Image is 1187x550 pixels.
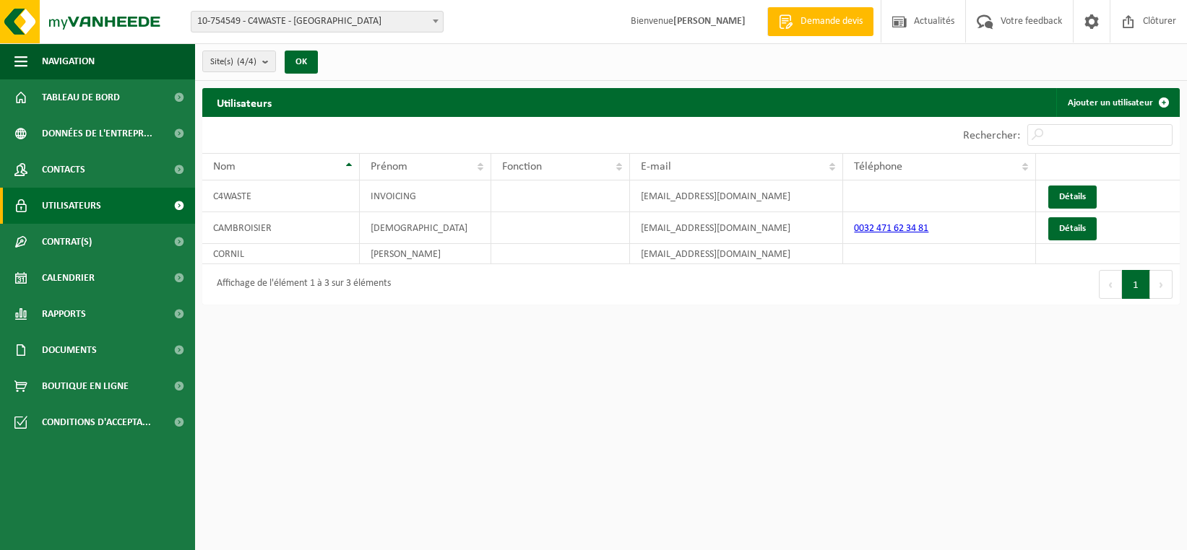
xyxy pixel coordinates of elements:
span: Navigation [42,43,95,79]
a: Demande devis [767,7,873,36]
td: CAMBROISIER [202,212,360,244]
label: Rechercher: [963,130,1020,141]
span: Téléphone [854,161,902,173]
span: Données de l'entrepr... [42,115,152,152]
button: Next [1150,270,1173,299]
td: CORNIL [202,244,360,264]
td: C4WASTE [202,180,360,212]
button: Previous [1099,270,1122,299]
span: Rapports [42,296,86,332]
button: 1 [1122,270,1150,299]
td: [EMAIL_ADDRESS][DOMAIN_NAME] [630,180,844,212]
strong: [PERSON_NAME] [673,16,746,27]
td: [EMAIL_ADDRESS][DOMAIN_NAME] [630,212,844,244]
span: Fonction [502,161,542,173]
h2: Utilisateurs [202,88,286,116]
span: Conditions d'accepta... [42,404,151,440]
a: Détails [1048,185,1097,209]
span: Contacts [42,152,85,188]
button: Site(s)(4/4) [202,51,276,72]
a: 0032 471 62 34 81 [854,223,928,234]
div: Affichage de l'élément 1 à 3 sur 3 éléments [210,271,391,297]
td: [DEMOGRAPHIC_DATA] [360,212,492,244]
a: Ajouter un utilisateur [1056,88,1178,117]
span: Documents [42,332,97,368]
span: Demande devis [797,14,866,29]
span: Nom [213,161,236,173]
span: Calendrier [42,260,95,296]
span: Prénom [371,161,407,173]
td: [PERSON_NAME] [360,244,492,264]
span: Site(s) [210,51,256,73]
span: Contrat(s) [42,224,92,260]
span: Tableau de bord [42,79,120,115]
span: 10-754549 - C4WASTE - MONT-SUR-MARCHIENNE [191,12,443,32]
td: [EMAIL_ADDRESS][DOMAIN_NAME] [630,244,844,264]
span: Boutique en ligne [42,368,129,404]
count: (4/4) [237,57,256,66]
span: E-mail [641,161,671,173]
a: Détails [1048,217,1097,240]
td: INVOICING [360,180,492,212]
span: Utilisateurs [42,188,101,224]
span: 10-754549 - C4WASTE - MONT-SUR-MARCHIENNE [191,11,444,32]
button: OK [285,51,318,74]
